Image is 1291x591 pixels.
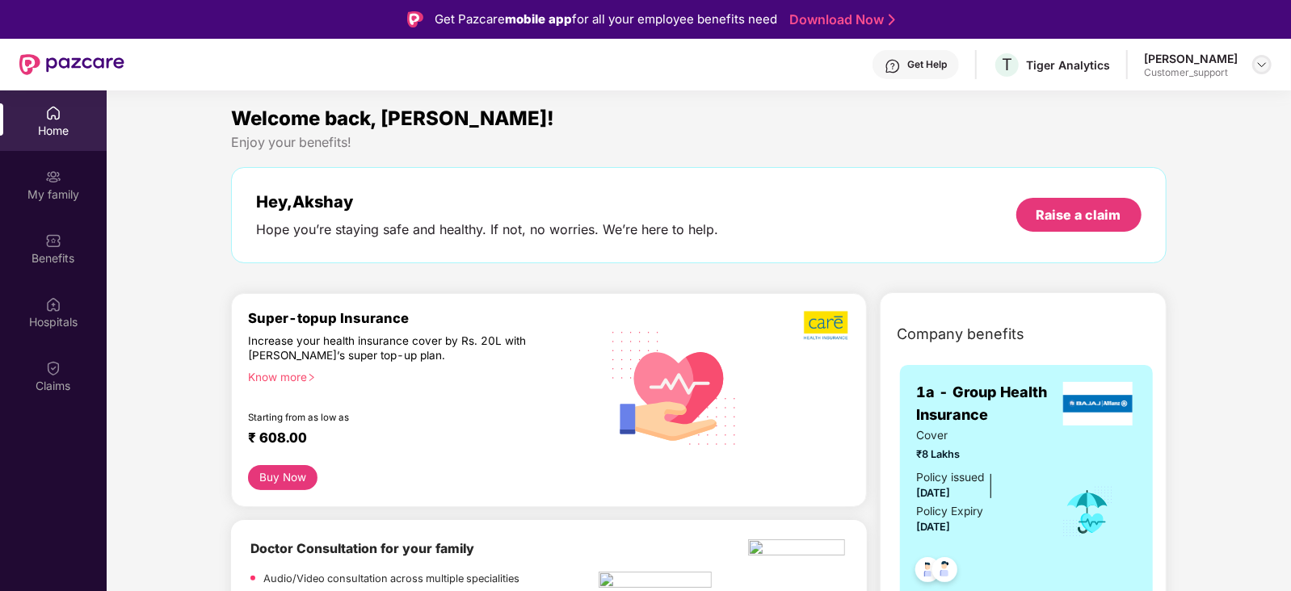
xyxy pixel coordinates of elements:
img: svg+xml;base64,PHN2ZyBpZD0iSG9tZSIgeG1sbnM9Imh0dHA6Ly93d3cudzMub3JnLzIwMDAvc3ZnIiB3aWR0aD0iMjAiIG... [45,105,61,121]
div: Hope you’re staying safe and healthy. If not, no worries. We’re here to help. [256,221,718,238]
div: ₹ 608.00 [248,430,582,449]
div: Know more [248,370,589,381]
div: Increase your health insurance cover by Rs. 20L with [PERSON_NAME]’s super top-up plan. [248,333,529,363]
div: Policy Expiry [916,503,983,521]
span: Cover [916,427,1040,445]
img: Logo [407,11,423,27]
img: physica%20-%20Edited.png [748,539,845,560]
img: svg+xml;base64,PHN2ZyBpZD0iRHJvcGRvd24tMzJ4MzIiIHhtbG5zPSJodHRwOi8vd3d3LnczLm9yZy8yMDAwL3N2ZyIgd2... [1255,58,1268,71]
div: Customer_support [1144,66,1238,79]
img: Stroke [889,11,895,28]
strong: mobile app [505,11,572,27]
span: ₹8 Lakhs [916,446,1040,463]
img: New Pazcare Logo [19,54,124,75]
img: svg+xml;base64,PHN2ZyBpZD0iQ2xhaW0iIHhtbG5zPSJodHRwOi8vd3d3LnczLm9yZy8yMDAwL3N2ZyIgd2lkdGg9IjIwIi... [45,360,61,376]
img: svg+xml;base64,PHN2ZyB3aWR0aD0iMjAiIGhlaWdodD0iMjAiIHZpZXdCb3g9IjAgMCAyMCAyMCIgZmlsbD0ibm9uZSIgeG... [45,169,61,185]
span: Welcome back, [PERSON_NAME]! [231,107,554,130]
span: 1a - Group Health Insurance [916,381,1059,427]
div: Super-topup Insurance [248,310,599,326]
img: svg+xml;base64,PHN2ZyB4bWxucz0iaHR0cDovL3d3dy53My5vcmcvMjAwMC9zdmciIHhtbG5zOnhsaW5rPSJodHRwOi8vd3... [599,311,750,463]
span: Company benefits [897,323,1024,346]
div: Hey, Akshay [256,192,718,212]
div: Enjoy your benefits! [231,134,1166,151]
button: Buy Now [248,465,317,490]
div: Raise a claim [1037,206,1121,224]
span: right [307,373,316,382]
p: Audio/Video consultation across multiple specialities [263,571,519,587]
div: [PERSON_NAME] [1144,51,1238,66]
img: icon [1062,485,1114,539]
b: Doctor Consultation for your family [250,541,474,556]
img: svg+xml;base64,PHN2ZyBpZD0iSGVscC0zMngzMiIgeG1sbnM9Imh0dHA6Ly93d3cudzMub3JnLzIwMDAvc3ZnIiB3aWR0aD... [885,58,901,74]
img: insurerLogo [1063,382,1133,425]
span: [DATE] [916,487,950,499]
a: Download Now [789,11,890,28]
img: b5dec4f62d2307b9de63beb79f102df3.png [804,310,850,341]
div: Get Help [907,58,947,71]
div: Get Pazcare for all your employee benefits need [435,10,777,29]
div: Starting from as low as [248,412,530,423]
div: Tiger Analytics [1026,57,1110,73]
img: svg+xml;base64,PHN2ZyBpZD0iSG9zcGl0YWxzIiB4bWxucz0iaHR0cDovL3d3dy53My5vcmcvMjAwMC9zdmciIHdpZHRoPS... [45,296,61,312]
img: svg+xml;base64,PHN2ZyBpZD0iQmVuZWZpdHMiIHhtbG5zPSJodHRwOi8vd3d3LnczLm9yZy8yMDAwL3N2ZyIgd2lkdGg9Ij... [45,233,61,249]
span: T [1002,55,1012,74]
span: [DATE] [916,521,950,533]
div: Policy issued [916,469,984,487]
